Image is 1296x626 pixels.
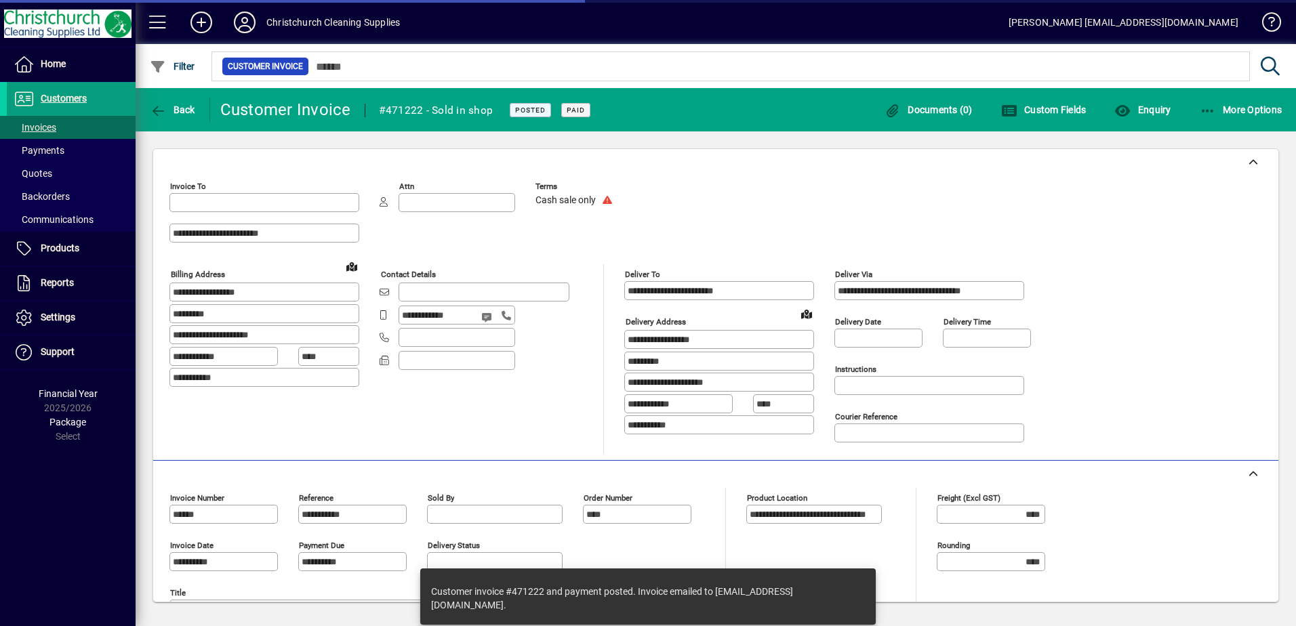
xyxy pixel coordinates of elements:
span: Terms [535,182,617,191]
button: More Options [1196,98,1286,122]
mat-label: Attn [399,182,414,191]
mat-label: Invoice date [170,541,214,550]
span: Financial Year [39,388,98,399]
span: Cash sale only [535,195,596,206]
span: Enquiry [1114,104,1171,115]
button: Add [180,10,223,35]
span: Quotes [14,168,52,179]
button: Custom Fields [998,98,1090,122]
mat-label: Freight (excl GST) [937,493,1000,503]
a: Communications [7,208,136,231]
span: Documents (0) [885,104,973,115]
app-page-header-button: Back [136,98,210,122]
mat-label: Payment due [299,541,344,550]
mat-label: Sold by [428,493,454,503]
a: Home [7,47,136,81]
mat-label: Invoice To [170,182,206,191]
span: Invoices [14,122,56,133]
span: Paid [567,106,585,114]
button: Back [146,98,199,122]
mat-label: Rounding [937,541,970,550]
span: Filter [150,61,195,72]
mat-label: Instructions [835,364,876,374]
span: Customer Invoice [228,60,303,73]
div: Christchurch Cleaning Supplies [266,12,400,33]
span: Home [41,58,66,69]
button: Enquiry [1111,98,1174,122]
span: Communications [14,214,94,225]
mat-label: Deliver To [625,270,660,279]
span: Back [150,104,195,115]
mat-label: Invoice number [170,493,224,503]
span: More Options [1200,104,1282,115]
a: Invoices [7,116,136,139]
a: Knowledge Base [1252,3,1279,47]
a: Backorders [7,185,136,208]
a: Support [7,335,136,369]
button: Profile [223,10,266,35]
mat-label: Delivery status [428,541,480,550]
span: Products [41,243,79,253]
mat-label: Deliver via [835,270,872,279]
mat-label: Reference [299,493,333,503]
span: Posted [515,106,546,114]
mat-label: Courier Reference [835,412,897,421]
mat-label: Delivery date [835,317,881,327]
button: Filter [146,54,199,79]
span: Support [41,346,75,357]
span: Customers [41,93,87,104]
a: Settings [7,301,136,335]
a: Reports [7,266,136,300]
span: Reports [41,277,74,288]
span: Backorders [14,191,70,202]
mat-label: Title [170,588,186,598]
a: Products [7,232,136,266]
button: Documents (0) [881,98,976,122]
button: Send SMS [472,301,504,333]
mat-label: Order number [584,493,632,503]
span: Package [49,417,86,427]
div: Customer invoice #471222 and payment posted. Invoice emailed to [EMAIL_ADDRESS][DOMAIN_NAME]. [431,585,851,612]
a: View on map [796,303,817,325]
span: Custom Fields [1001,104,1087,115]
a: View on map [341,255,363,277]
span: Settings [41,312,75,322]
a: Quotes [7,162,136,185]
div: #471222 - Sold in shop [379,100,493,121]
span: Payments [14,145,64,156]
div: Customer Invoice [220,99,351,121]
a: Payments [7,139,136,162]
mat-label: Product location [747,493,807,503]
mat-label: Delivery time [944,317,991,327]
div: [PERSON_NAME] [EMAIL_ADDRESS][DOMAIN_NAME] [1009,12,1238,33]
